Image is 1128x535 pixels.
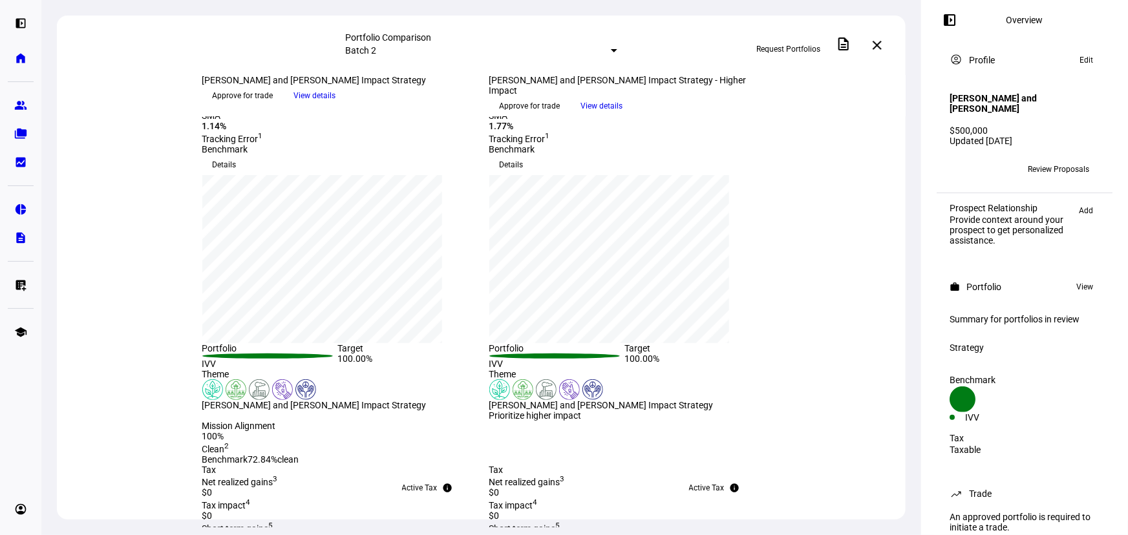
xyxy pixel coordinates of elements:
a: home [8,45,34,71]
span: View details [294,86,336,105]
span: Clean [202,444,229,454]
img: pollution.colored.svg [536,379,557,400]
div: $0 [202,510,474,521]
div: [PERSON_NAME] and [PERSON_NAME] Impact Strategy [202,400,474,410]
div: Benchmark [950,375,1100,385]
span: Net realized gains [489,477,565,487]
sup: 1 [546,131,550,140]
button: View details [284,86,346,105]
sup: 3 [560,475,565,484]
h4: [PERSON_NAME] and [PERSON_NAME] [950,93,1100,114]
span: Tracking Error [489,134,550,144]
div: IVV [489,359,625,369]
div: 1.77% [489,121,761,131]
span: Approve for trade [500,96,560,116]
div: Updated [DATE] [950,136,1100,146]
button: Details [202,154,247,175]
div: chart, 1 series [202,175,443,343]
span: Tracking Error [202,134,263,144]
div: [PERSON_NAME] and [PERSON_NAME] Impact Strategy [202,75,474,85]
div: 1.14% [202,121,474,131]
span: Tax impact [202,500,251,510]
img: humanRights.colored.svg [295,379,316,400]
sup: 5 [556,521,560,530]
sup: 4 [246,498,251,507]
div: [PERSON_NAME] and [PERSON_NAME] Impact Strategy [489,400,761,410]
div: 100.00% [338,353,474,369]
div: chart, 1 series [489,175,730,343]
sup: 2 [225,441,229,450]
div: Profile [969,55,995,65]
div: Benchmark [489,144,761,154]
span: Review Proposals [1028,159,1089,180]
div: Portfolio [489,343,625,353]
eth-mat-symbol: home [14,52,27,65]
img: poverty.colored.svg [272,379,293,400]
div: Tax [202,465,474,475]
a: pie_chart [8,196,34,222]
button: Review Proposals [1017,159,1100,180]
eth-panel-overview-card-header: Trade [950,486,1100,501]
div: Benchmark [202,144,474,154]
a: group [8,92,34,118]
span: Details [500,154,524,175]
a: description [8,225,34,251]
div: Portfolio [202,343,338,353]
div: Portfolio [966,282,1001,292]
div: Theme [489,369,761,379]
eth-mat-symbol: pie_chart [14,203,27,216]
img: climateChange.colored.svg [489,379,510,400]
button: Request Portfolios [746,39,831,59]
div: IVV [202,359,338,369]
eth-mat-symbol: school [14,326,27,339]
mat-select-trigger: Batch 2 [345,45,376,56]
eth-mat-symbol: bid_landscape [14,156,27,169]
div: Provide context around your prospect to get personalized assistance. [950,215,1072,246]
img: pollution.colored.svg [249,379,270,400]
div: Mission Alignment [202,421,474,431]
span: Tax impact [489,500,538,510]
img: humanRights.colored.svg [582,379,603,400]
eth-mat-symbol: account_circle [14,503,27,516]
span: Details [213,154,237,175]
div: Prospect Relationship [950,203,1072,213]
span: BB [955,165,965,174]
eth-panel-overview-card-header: Profile [950,52,1100,68]
button: Add [1072,203,1100,218]
button: View details [571,96,633,116]
mat-icon: description [836,36,851,52]
button: Approve for trade [202,85,284,106]
a: folder_copy [8,121,34,147]
mat-icon: trending_up [950,487,963,500]
div: Target [338,343,474,353]
a: View details [571,100,633,110]
div: Theme [202,369,474,379]
sup: 4 [533,498,538,507]
div: 100% [202,431,474,441]
mat-icon: account_circle [950,53,963,66]
span: Short term gains [202,523,273,534]
mat-icon: work [950,282,960,292]
div: Portfolio Comparison [345,32,617,43]
button: Details [489,154,534,175]
button: View [1070,279,1100,295]
div: IVV [965,412,1025,423]
img: deforestation.colored.svg [226,379,246,400]
eth-mat-symbol: list_alt_add [14,278,27,291]
div: Prioritize higher impact [489,410,761,421]
span: View details [581,96,623,116]
div: [PERSON_NAME] and [PERSON_NAME] Impact Strategy - Higher Impact [489,75,761,96]
div: $0 [202,487,474,498]
div: 100.00% [625,353,761,369]
eth-mat-symbol: folder_copy [14,127,27,140]
img: deforestation.colored.svg [513,379,533,400]
span: Benchmark [202,454,248,465]
img: climateChange.colored.svg [202,379,223,400]
span: 72.84% clean [248,454,299,465]
sup: 3 [273,475,278,484]
a: View details [284,90,346,100]
mat-icon: close [869,37,885,53]
mat-icon: left_panel_open [942,12,957,28]
button: Edit [1073,52,1100,68]
div: Trade [969,488,992,499]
